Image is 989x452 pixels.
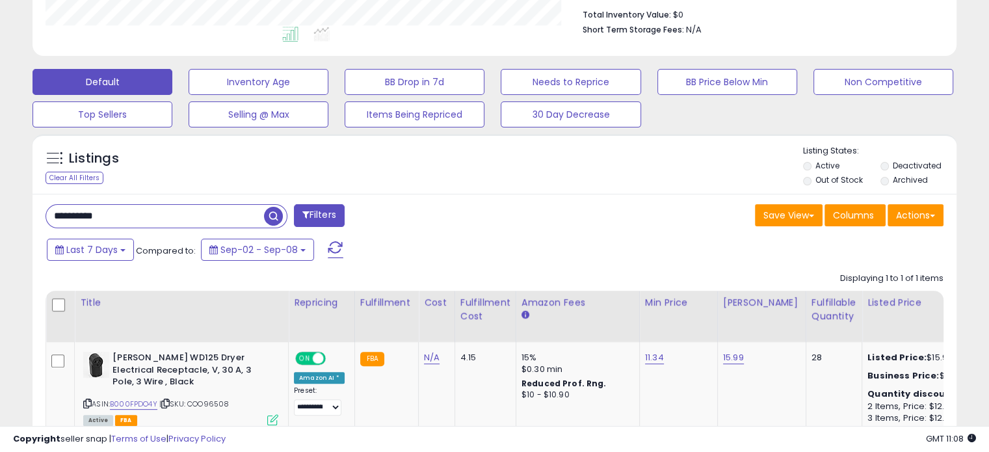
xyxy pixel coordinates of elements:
span: Last 7 Days [66,243,118,256]
b: [PERSON_NAME] WD125 Dryer Electrical Receptacle, V, 30 A, 3 Pole, 3 Wire , Black [112,352,270,392]
a: Privacy Policy [168,432,226,445]
button: BB Price Below Min [657,69,797,95]
div: Fulfillment Cost [460,296,510,323]
div: ASIN: [83,352,278,424]
label: Active [815,160,839,171]
div: seller snap | | [13,433,226,445]
a: N/A [424,351,440,364]
span: FBA [115,415,137,426]
div: Fulfillable Quantity [811,296,856,323]
div: Fulfillment [360,296,413,310]
div: Amazon AI * [294,372,345,384]
button: Filters [294,204,345,227]
div: 4 Items, Price: $12.51 [867,424,975,436]
span: Sep-02 - Sep-08 [220,243,298,256]
div: $10 - $10.90 [521,390,629,401]
div: 15% [521,352,629,364]
span: OFF [324,353,345,364]
div: Listed Price [867,296,980,310]
div: Min Price [645,296,712,310]
div: Displaying 1 to 1 of 1 items [840,273,943,285]
button: Items Being Repriced [345,101,484,127]
button: BB Drop in 7d [345,69,484,95]
b: Short Term Storage Fees: [583,24,684,35]
img: 41lWZcJq6mL._SL40_.jpg [83,352,109,378]
button: Columns [824,204,886,226]
label: Archived [892,174,927,185]
button: Sep-02 - Sep-08 [201,239,314,261]
button: Non Competitive [813,69,953,95]
small: Amazon Fees. [521,310,529,321]
div: Cost [424,296,449,310]
label: Deactivated [892,160,941,171]
div: 2 Items, Price: $12.77 [867,401,975,412]
span: ON [297,353,313,364]
b: Reduced Prof. Rng. [521,378,607,389]
div: Amazon Fees [521,296,634,310]
li: $0 [583,6,934,21]
div: $15.99 [867,352,975,364]
button: Top Sellers [33,101,172,127]
button: Inventory Age [189,69,328,95]
span: 2025-09-16 11:08 GMT [926,432,976,445]
div: 3 Items, Price: $12.64 [867,412,975,424]
div: Repricing [294,296,349,310]
span: Compared to: [136,245,196,257]
b: Total Inventory Value: [583,9,671,20]
label: Out of Stock [815,174,863,185]
small: FBA [360,352,384,366]
button: Actions [888,204,943,226]
a: Terms of Use [111,432,166,445]
button: Save View [755,204,823,226]
a: 15.99 [723,351,744,364]
button: Needs to Reprice [501,69,640,95]
div: : [867,388,975,400]
a: B000FPDO4Y [110,399,157,410]
span: All listings currently available for purchase on Amazon [83,415,113,426]
a: 11.34 [645,351,664,364]
button: Default [33,69,172,95]
div: [PERSON_NAME] [723,296,800,310]
div: $13.03 [867,370,975,382]
strong: Copyright [13,432,60,445]
div: Preset: [294,386,345,416]
div: Title [80,296,283,310]
div: 28 [811,352,852,364]
h5: Listings [69,150,119,168]
div: 4.15 [460,352,506,364]
span: | SKU: COO96508 [159,399,230,409]
div: $0.30 min [521,364,629,375]
span: Columns [833,209,874,222]
div: Clear All Filters [46,172,103,184]
button: Selling @ Max [189,101,328,127]
b: Business Price: [867,369,939,382]
button: 30 Day Decrease [501,101,640,127]
button: Last 7 Days [47,239,134,261]
b: Quantity discounts [867,388,961,400]
p: Listing States: [803,145,956,157]
b: Listed Price: [867,351,927,364]
span: N/A [686,23,702,36]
